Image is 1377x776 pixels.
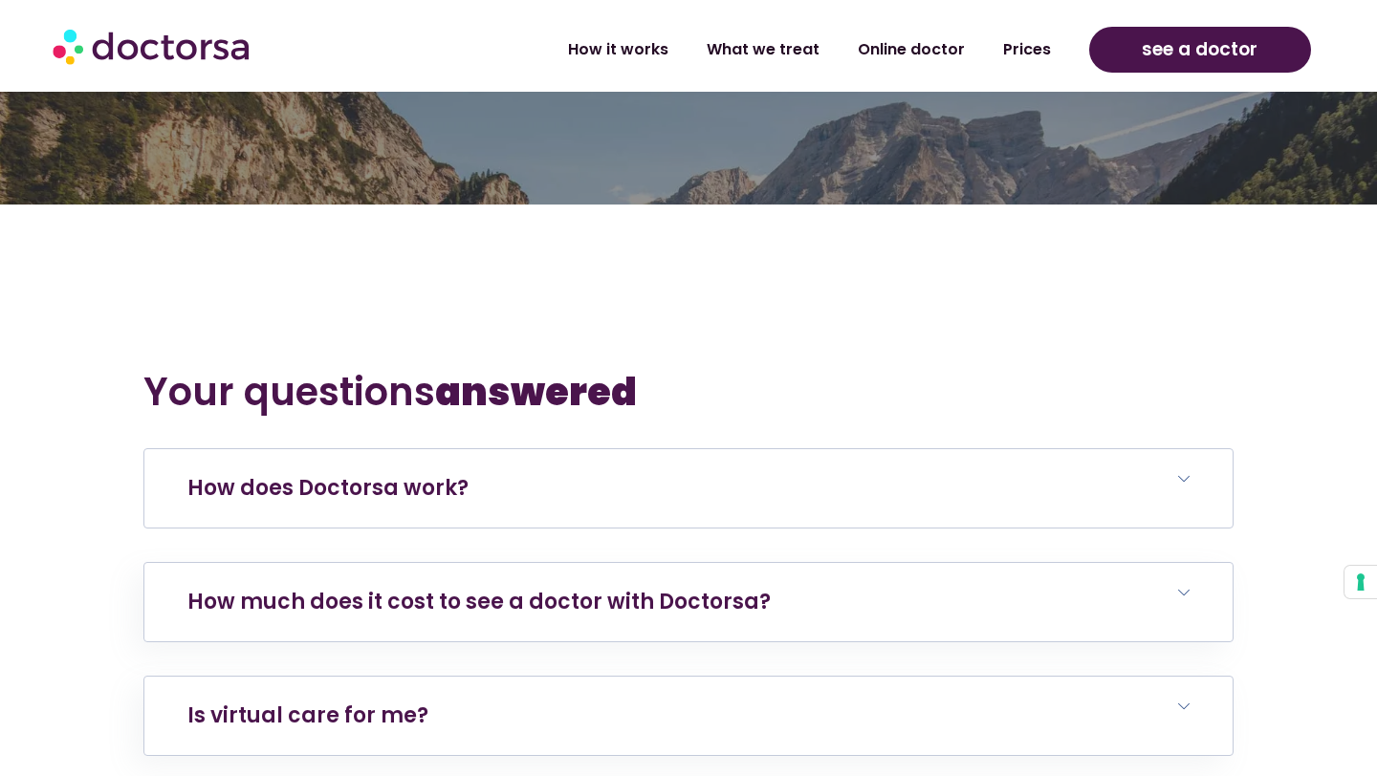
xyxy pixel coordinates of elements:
nav: Menu [364,28,1069,72]
h6: How does Doctorsa work? [144,449,1233,528]
a: Online doctor [839,28,984,72]
span: see a doctor [1142,34,1257,65]
h6: Is virtual care for me? [144,677,1233,755]
b: answered [435,365,637,419]
a: How much does it cost to see a doctor with Doctorsa? [187,587,771,616]
a: How it works [549,28,688,72]
a: Is virtual care for me? [187,701,428,730]
a: Prices [984,28,1070,72]
h2: Your questions [143,369,1234,415]
a: What we treat [688,28,839,72]
a: How does Doctorsa work? [187,473,469,503]
button: Your consent preferences for tracking technologies [1344,566,1377,598]
a: see a doctor [1089,27,1311,73]
h6: How much does it cost to see a doctor with Doctorsa? [144,563,1233,641]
